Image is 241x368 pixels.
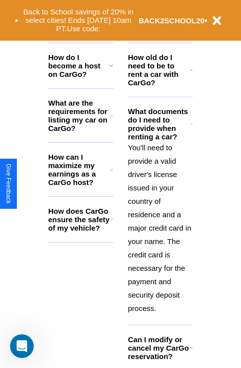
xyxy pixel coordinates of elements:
h3: What are the requirements for listing my car on CarGo? [48,99,110,132]
div: Give Feedback [5,164,12,204]
h3: Can I modify or cancel my CarGo reservation? [128,335,190,361]
h3: What documents do I need to provide when renting a car? [128,107,191,141]
h3: How can I maximize my earnings as a CarGo host? [48,153,110,186]
button: Back to School savings of 20% in select cities! Ends [DATE] 10am PT.Use code: [18,5,139,36]
h3: How do I become a host on CarGo? [48,53,109,78]
h3: How does CarGo ensure the safety of my vehicle? [48,207,110,232]
iframe: Intercom live chat [10,334,34,358]
b: BACK2SCHOOL20 [139,16,205,25]
p: You'll need to provide a valid driver's license issued in your country of residence and a major c... [128,141,193,315]
h3: How old do I need to be to rent a car with CarGo? [128,53,190,87]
